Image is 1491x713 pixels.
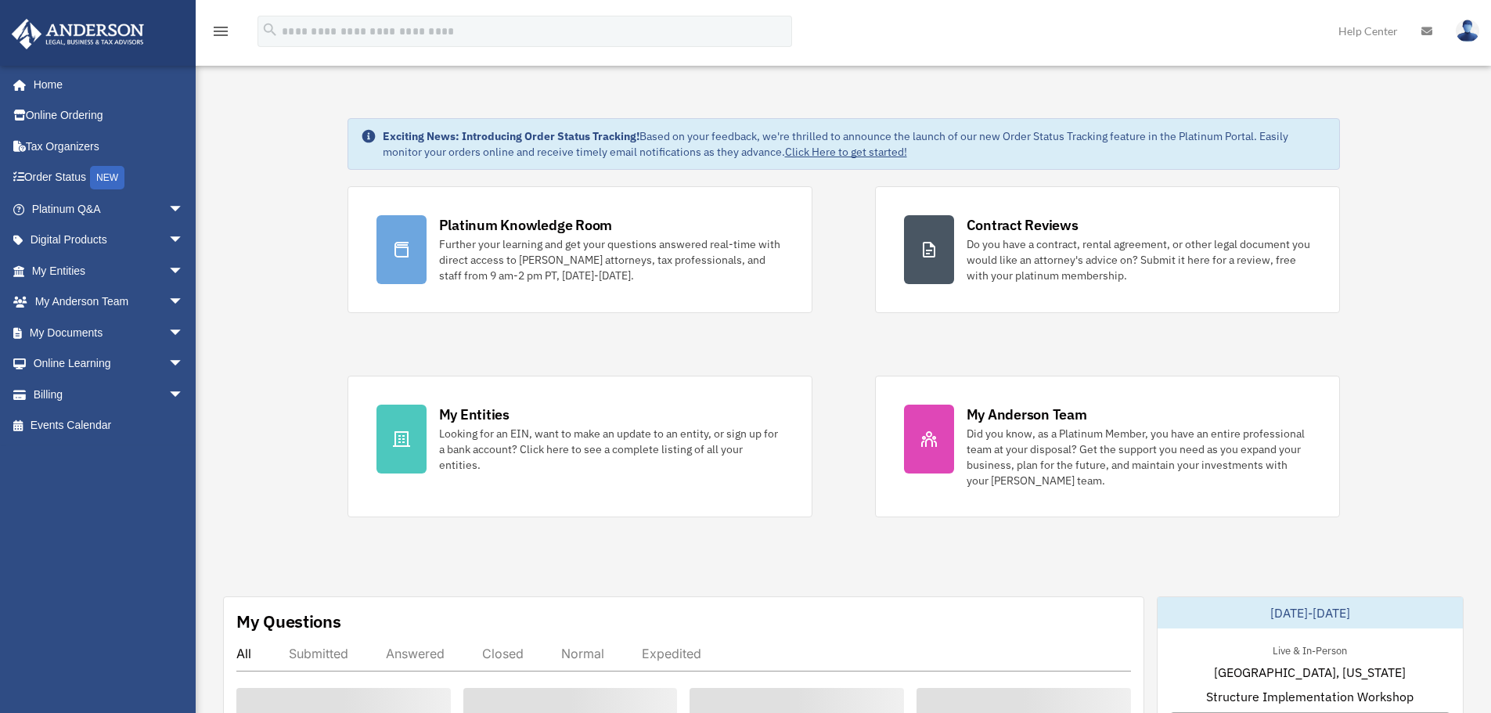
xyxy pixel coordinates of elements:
div: Platinum Knowledge Room [439,215,613,235]
span: arrow_drop_down [168,255,200,287]
a: Events Calendar [11,410,207,441]
div: Live & In-Person [1260,641,1360,657]
div: NEW [90,166,124,189]
div: My Anderson Team [967,405,1087,424]
div: All [236,646,251,661]
a: Tax Organizers [11,131,207,162]
a: My Anderson Teamarrow_drop_down [11,286,207,318]
a: My Entities Looking for an EIN, want to make an update to an entity, or sign up for a bank accoun... [348,376,812,517]
span: [GEOGRAPHIC_DATA], [US_STATE] [1214,663,1406,682]
div: Further your learning and get your questions answered real-time with direct access to [PERSON_NAM... [439,236,783,283]
div: [DATE]-[DATE] [1158,597,1463,628]
div: Expedited [642,646,701,661]
a: My Anderson Team Did you know, as a Platinum Member, you have an entire professional team at your... [875,376,1340,517]
a: menu [211,27,230,41]
div: Submitted [289,646,348,661]
i: search [261,21,279,38]
a: Click Here to get started! [785,145,907,159]
span: Structure Implementation Workshop [1206,687,1414,706]
a: Order StatusNEW [11,162,207,194]
span: arrow_drop_down [168,286,200,319]
div: Did you know, as a Platinum Member, you have an entire professional team at your disposal? Get th... [967,426,1311,488]
div: Contract Reviews [967,215,1079,235]
a: My Entitiesarrow_drop_down [11,255,207,286]
strong: Exciting News: Introducing Order Status Tracking! [383,129,639,143]
img: Anderson Advisors Platinum Portal [7,19,149,49]
div: Closed [482,646,524,661]
span: arrow_drop_down [168,193,200,225]
div: My Questions [236,610,341,633]
span: arrow_drop_down [168,225,200,257]
span: arrow_drop_down [168,317,200,349]
a: Platinum Q&Aarrow_drop_down [11,193,207,225]
a: Online Learningarrow_drop_down [11,348,207,380]
span: arrow_drop_down [168,379,200,411]
div: Based on your feedback, we're thrilled to announce the launch of our new Order Status Tracking fe... [383,128,1327,160]
div: Answered [386,646,445,661]
span: arrow_drop_down [168,348,200,380]
a: Digital Productsarrow_drop_down [11,225,207,256]
a: Home [11,69,200,100]
i: menu [211,22,230,41]
a: My Documentsarrow_drop_down [11,317,207,348]
div: Normal [561,646,604,661]
a: Platinum Knowledge Room Further your learning and get your questions answered real-time with dire... [348,186,812,313]
div: Do you have a contract, rental agreement, or other legal document you would like an attorney's ad... [967,236,1311,283]
div: Looking for an EIN, want to make an update to an entity, or sign up for a bank account? Click her... [439,426,783,473]
a: Billingarrow_drop_down [11,379,207,410]
img: User Pic [1456,20,1479,42]
div: My Entities [439,405,510,424]
a: Contract Reviews Do you have a contract, rental agreement, or other legal document you would like... [875,186,1340,313]
a: Online Ordering [11,100,207,131]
